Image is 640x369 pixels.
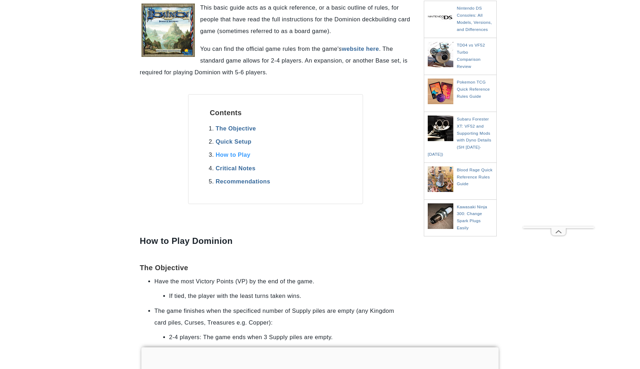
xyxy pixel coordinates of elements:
[169,331,382,343] li: 2-4 players: The game ends when 3 Supply piles are empty.
[342,46,379,52] a: website here
[140,253,411,272] h2: The Objective
[457,43,485,69] a: TD04 vs VF52 Turbo Comparison Review
[154,276,397,287] li: Have the most Victory Points (VP) by the end of the game.
[457,80,490,98] a: Pokemon TCG Quick Reference Rules Guide
[523,18,594,226] iframe: Advertisement
[428,117,491,156] a: Subaru Forester XT: VF52 and Supporting Mods with Dyno Details (SH [DATE]-[DATE])
[457,167,493,186] a: Blood Rage Quick Reference Rules Guide
[210,109,341,117] h2: Contents
[428,79,455,104] img: Pokemon TCG Quick Reference Rules Guide
[140,220,411,250] h1: How to Play Dominion
[428,116,455,141] img: Subaru Forester XT: VF52 and Supporting Mods with Dyno Details (SH 2008-2012)
[140,43,411,78] p: You can find the official game rules from the game's . The standard game allows for 2-4 players. ...
[457,204,487,230] a: Kawasaki Ninja 300: Change Spark Plugs Easily
[142,4,195,57] img: Dominion Board Card Game Box Art
[216,151,251,158] a: How to Play
[154,305,397,328] li: The game finishes when the specificed number of Supply piles are empty (any Kingdom card piles, C...
[428,166,455,192] img: Blood Rage Quick Reference Rules Guide
[216,178,271,184] a: Recommendations
[169,344,382,368] li: 5-6 players: The game ends when 4 Supply piles are empty, or the Province pile is empty.
[424,247,495,318] iframe: Advertisement
[428,203,455,229] img: Kawasaki Ninja 300: Change Spark Plugs Easily
[428,42,455,67] img: TD04 vs VF52 Turbo Comparison Review
[428,5,455,30] img: Nintendo DS Consoles: All Models, Versions, and Differences
[169,290,382,302] li: If tied, the player with the least turns taken wins.
[216,125,256,132] a: The Objective
[216,138,252,145] a: Quick Setup
[457,6,492,32] a: Nintendo DS Consoles: All Models, Versions, and Differences
[216,165,256,171] a: Critical Notes
[140,2,411,37] p: This basic guide acts as a quick reference, or a basic outline of rules, for people that have rea...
